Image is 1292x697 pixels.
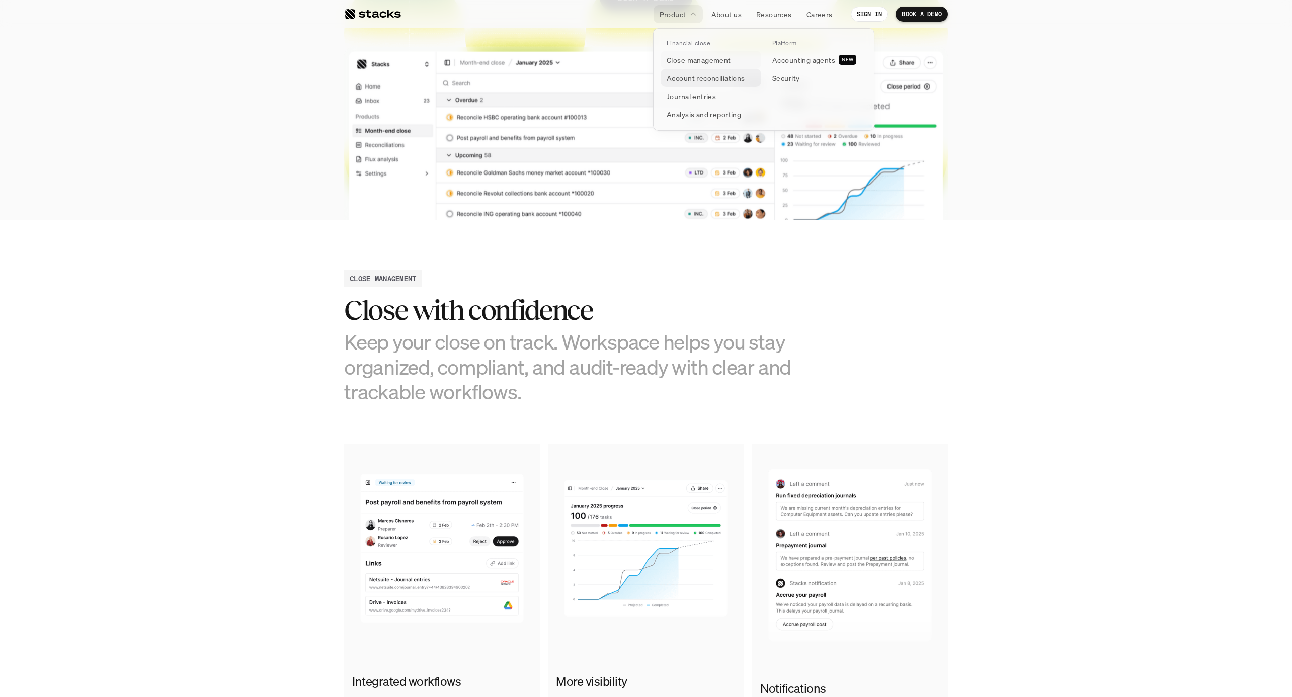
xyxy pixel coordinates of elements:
p: Security [772,73,799,83]
p: Analysis and reporting [667,109,741,120]
h2: CLOSE MANAGEMENT [350,273,416,284]
a: Journal entries [661,87,761,105]
a: BOOK A DEMO [896,7,948,22]
a: Analysis and reporting [661,105,761,123]
h3: Keep your close on track. Workspace helps you stay organized, compliant, and audit-ready with cle... [344,329,797,404]
a: Account reconciliations [661,69,761,87]
p: SIGN IN [857,11,882,18]
p: Platform [772,40,797,47]
p: Financial close [667,40,710,47]
p: Product [660,9,686,20]
a: Privacy Policy [119,192,163,199]
a: Resources [750,5,798,23]
p: Accounting agents [772,55,835,65]
h2: More visibility [556,673,736,690]
a: Security [766,69,867,87]
p: Careers [806,9,833,20]
p: About us [711,9,742,20]
a: Close management [661,51,761,69]
h2: Close with confidence [344,295,797,326]
h2: Integrated workflows [352,673,532,690]
h2: NEW [842,57,853,63]
a: About us [705,5,748,23]
p: Journal entries [667,91,716,102]
p: Close management [667,55,731,65]
a: Accounting agentsNEW [766,51,867,69]
a: SIGN IN [851,7,889,22]
p: Account reconciliations [667,73,745,83]
p: BOOK A DEMO [902,11,942,18]
a: Careers [800,5,839,23]
p: Resources [756,9,792,20]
